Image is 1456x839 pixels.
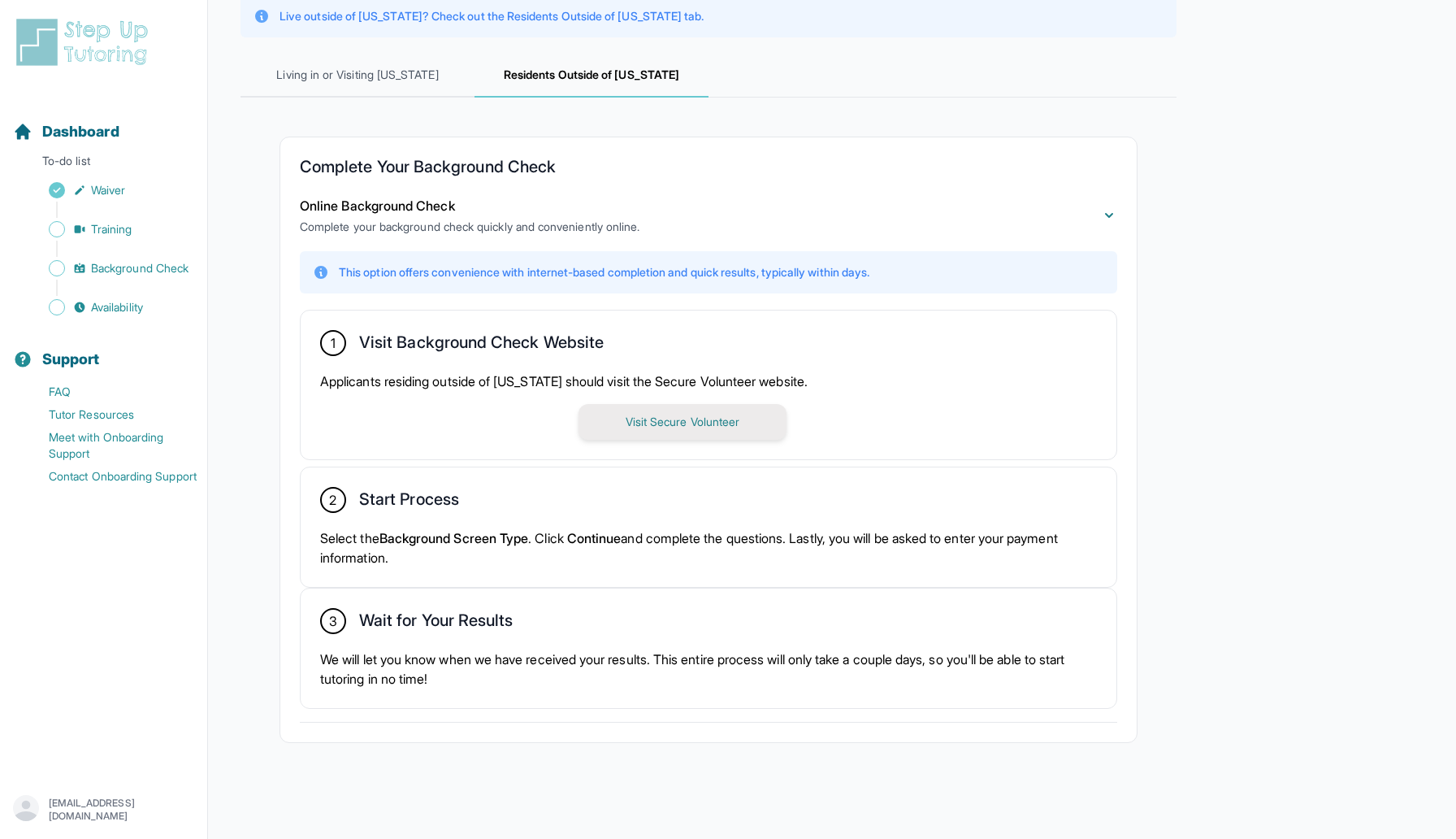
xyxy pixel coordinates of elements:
p: This option offers convenience with internet-based completion and quick results, typically within... [339,264,869,280]
a: Background Check [13,257,207,280]
a: Availability [13,296,207,319]
a: Meet with Onboarding Support [13,426,207,465]
a: Dashboard [13,120,119,143]
span: 3 [329,611,337,631]
span: Online Background Check [300,198,455,214]
span: Continue [567,530,622,546]
a: Visit Secure Volunteer [578,413,786,429]
h2: Start Process [359,489,459,515]
span: Living in or Visiting [US_STATE] [240,54,474,98]
span: Availability [91,299,143,315]
span: Training [91,221,132,237]
button: Visit Secure Volunteer [578,404,786,440]
p: Select the . Click and complete the questions. Lastly, you will be asked to enter your payment in... [320,528,1097,567]
h2: Wait for Your Results [359,611,513,637]
button: Online Background CheckComplete your background check quickly and conveniently online. [300,196,1117,235]
span: Dashboard [42,120,119,143]
span: 1 [331,333,336,353]
p: To-do list [6,153,201,176]
button: Dashboard [6,94,201,150]
a: Waiver [13,179,207,202]
a: Tutor Resources [13,403,207,426]
span: Background Check [91,260,188,276]
span: Residents Outside of [US_STATE] [474,54,708,98]
span: Background Screen Type [379,530,529,546]
span: Support [42,348,100,371]
nav: Tabs [240,54,1176,98]
p: Live outside of [US_STATE]? Check out the Residents Outside of [US_STATE] tab. [279,8,704,24]
p: We will let you know when we have received your results. This entire process will only take a cou... [320,650,1097,689]
span: 2 [329,490,336,510]
button: Support [6,322,201,377]
p: Complete your background check quickly and conveniently online. [300,219,639,235]
p: Applicants residing outside of [US_STATE] should visit the Secure Volunteer website. [320,372,1097,391]
h2: Complete Your Background Check [300,157,1117,183]
a: Training [13,218,207,241]
p: [EMAIL_ADDRESS][DOMAIN_NAME] [49,797,194,823]
img: logo [13,16,158,68]
a: FAQ [13,380,207,403]
button: [EMAIL_ADDRESS][DOMAIN_NAME] [13,795,194,824]
span: Waiver [91,182,125,198]
a: Contact Onboarding Support [13,465,207,488]
h2: Visit Background Check Website [359,333,604,359]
